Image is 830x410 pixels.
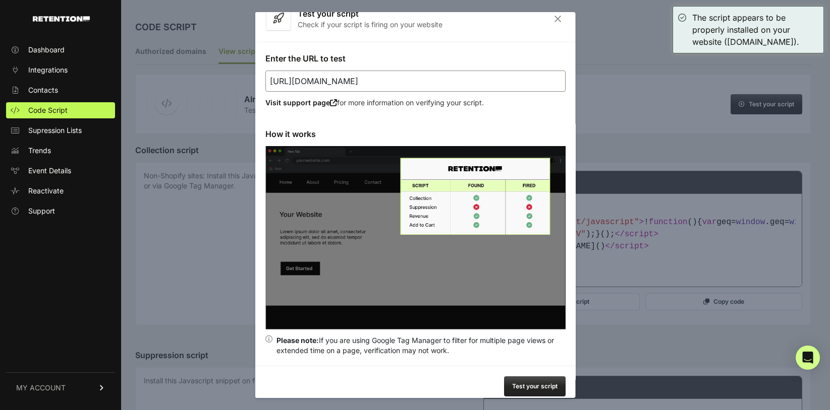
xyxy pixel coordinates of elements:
h3: How it works [265,128,565,140]
span: Integrations [28,65,68,75]
span: Dashboard [28,45,65,55]
a: Support [6,203,115,219]
a: Event Details [6,163,115,179]
span: Trends [28,146,51,156]
span: Event Details [28,166,71,176]
label: Enter the URL to test [265,53,345,63]
a: Reactivate [6,183,115,199]
img: verify script installation [265,146,565,329]
div: If you are using Google Tag Manager to filter for multiple page views or extended time on a page,... [276,335,565,356]
p: for more information on verifying your script. [265,98,565,108]
h3: Test your script [297,8,442,20]
input: https://www.acme.com/ [265,71,565,92]
a: Contacts [6,82,115,98]
a: Supression Lists [6,122,115,139]
a: MY ACCOUNT [6,372,115,403]
span: Supression Lists [28,125,82,135]
a: Trends [6,143,115,159]
a: Integrations [6,62,115,78]
span: Code Script [28,105,68,115]
a: Visit support page [265,98,337,107]
p: Check if your script is firing on your website [297,20,442,30]
img: Retention.com [33,16,90,22]
span: Support [28,206,55,216]
span: Contacts [28,85,58,95]
div: The script appears to be properly installed on your website ([DOMAIN_NAME]). [692,12,818,48]
span: Reactivate [28,186,64,196]
button: Test your script [504,376,565,396]
i: Close [549,15,565,23]
a: Code Script [6,102,115,118]
strong: Please note: [276,336,318,345]
div: Open Intercom Messenger [796,346,820,370]
span: MY ACCOUNT [16,383,66,393]
a: Dashboard [6,42,115,58]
